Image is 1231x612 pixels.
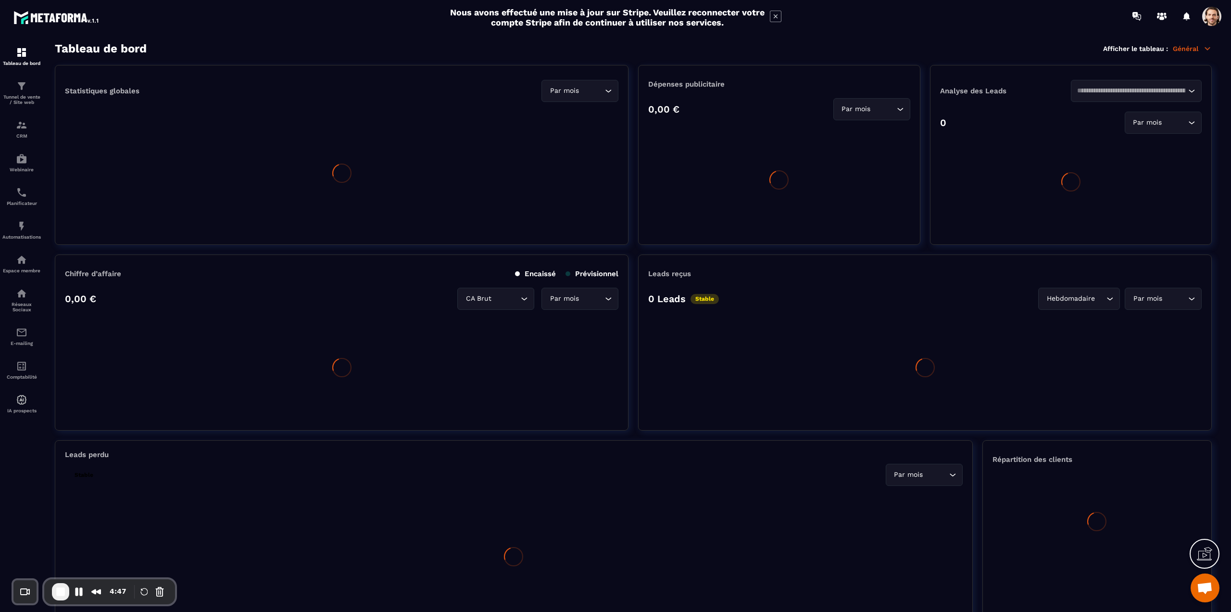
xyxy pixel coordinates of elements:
a: automationsautomationsAutomatisations [2,213,41,247]
a: social-networksocial-networkRéseaux Sociaux [2,280,41,319]
input: Search for option [1097,293,1104,304]
img: formation [16,47,27,58]
input: Search for option [581,86,603,96]
img: email [16,327,27,338]
p: Automatisations [2,234,41,240]
p: Général [1173,44,1212,53]
img: automations [16,220,27,232]
div: Search for option [1125,112,1202,134]
img: formation [16,80,27,92]
input: Search for option [1077,86,1186,96]
a: automationsautomationsEspace membre [2,247,41,280]
p: Webinaire [2,167,41,172]
span: Par mois [1131,117,1164,128]
p: 0 [940,117,946,128]
span: Par mois [892,470,925,480]
p: Tunnel de vente / Site web [2,94,41,105]
span: Par mois [1131,293,1164,304]
p: Tableau de bord [2,61,41,66]
p: IA prospects [2,408,41,413]
img: automations [16,153,27,165]
img: accountant [16,360,27,372]
a: schedulerschedulerPlanificateur [2,179,41,213]
p: Répartition des clients [992,455,1202,464]
p: Leads reçus [648,269,691,278]
img: automations [16,394,27,406]
div: Search for option [1038,288,1120,310]
a: Mở cuộc trò chuyện [1191,574,1219,602]
p: Encaissé [515,269,556,278]
div: Search for option [833,98,910,120]
p: Planificateur [2,201,41,206]
p: Réseaux Sociaux [2,302,41,312]
span: CA Brut [464,293,493,304]
div: Search for option [541,288,618,310]
a: emailemailE-mailing [2,319,41,353]
p: Leads perdu [65,450,109,459]
a: formationformationTableau de bord [2,39,41,73]
img: scheduler [16,187,27,198]
a: formationformationCRM [2,112,41,146]
div: Search for option [541,80,618,102]
div: Search for option [886,464,963,486]
a: formationformationTunnel de vente / Site web [2,73,41,112]
p: 0,00 € [648,103,679,115]
input: Search for option [581,293,603,304]
img: automations [16,254,27,266]
img: logo [13,9,100,26]
div: Search for option [457,288,534,310]
img: formation [16,119,27,131]
h2: Nous avons effectué une mise à jour sur Stripe. Veuillez reconnecter votre compte Stripe afin de ... [450,7,765,27]
p: Stable [70,470,98,480]
span: Hebdomadaire [1044,293,1097,304]
span: Par mois [548,86,581,96]
span: Par mois [548,293,581,304]
input: Search for option [925,470,947,480]
p: Analyse des Leads [940,87,1071,95]
input: Search for option [873,104,894,115]
img: social-network [16,288,27,299]
p: Afficher le tableau : [1103,45,1168,52]
input: Search for option [1164,117,1186,128]
p: Comptabilité [2,374,41,380]
div: Search for option [1071,80,1202,102]
p: Prévisionnel [565,269,618,278]
p: Stable [691,294,719,304]
a: accountantaccountantComptabilité [2,353,41,387]
a: automationsautomationsWebinaire [2,146,41,179]
p: E-mailing [2,341,41,346]
h3: Tableau de bord [55,42,147,55]
input: Search for option [1164,293,1186,304]
p: 0 Leads [648,293,686,305]
span: Par mois [840,104,873,115]
p: Statistiques globales [65,87,139,95]
p: Dépenses publicitaire [648,80,910,89]
input: Search for option [493,293,518,304]
p: 0,00 € [65,293,96,305]
div: Search for option [1125,288,1202,310]
p: Chiffre d’affaire [65,269,121,278]
p: Espace membre [2,268,41,273]
p: CRM [2,133,41,139]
